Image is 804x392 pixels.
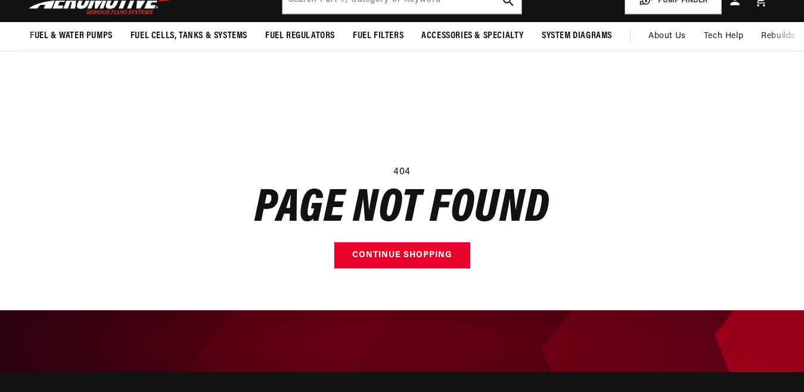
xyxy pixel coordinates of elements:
h1: Page not found [30,189,774,230]
summary: Fuel Cells, Tanks & Systems [122,22,256,50]
summary: Fuel Regulators [256,22,344,50]
summary: Accessories & Specialty [412,22,533,50]
span: Fuel & Water Pumps [30,30,113,42]
span: Rebuilds [761,30,796,43]
span: Tech Help [704,30,743,43]
span: About Us [648,32,686,41]
span: Accessories & Specialty [421,30,524,42]
a: Continue shopping [334,242,470,269]
summary: Tech Help [695,22,752,51]
span: System Diagrams [542,30,612,42]
span: Fuel Filters [353,30,403,42]
summary: System Diagrams [533,22,621,50]
span: Fuel Regulators [265,30,335,42]
summary: Fuel Filters [344,22,412,50]
summary: Fuel & Water Pumps [21,22,122,50]
p: 404 [30,165,774,180]
span: Fuel Cells, Tanks & Systems [131,30,247,42]
a: About Us [640,22,695,51]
